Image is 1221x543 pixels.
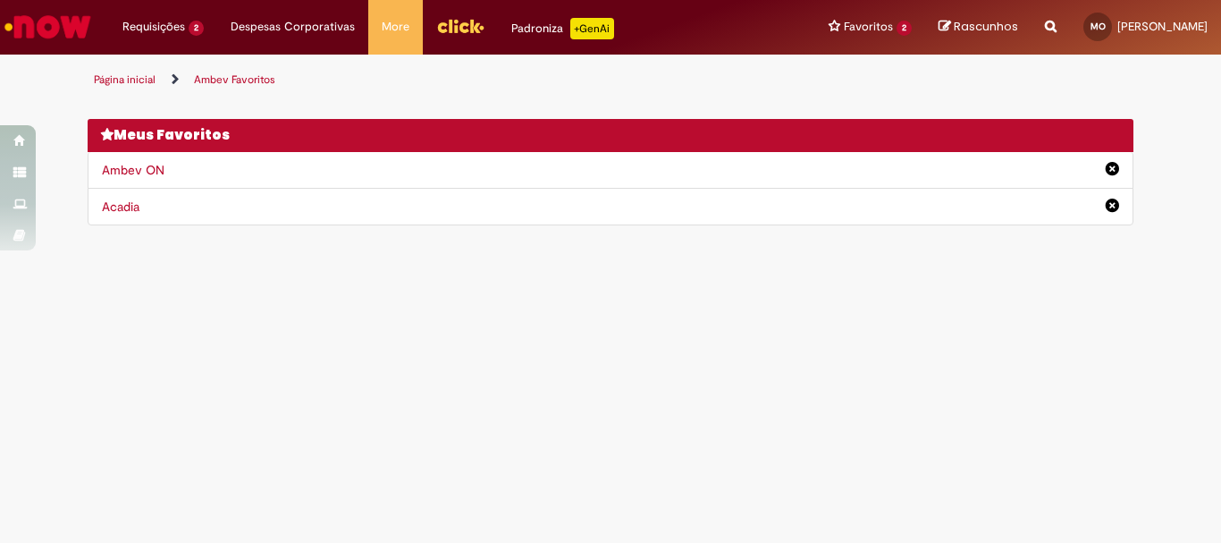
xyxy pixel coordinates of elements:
[844,18,893,36] span: Favoritos
[954,18,1018,35] span: Rascunhos
[897,21,912,36] span: 2
[88,64,1133,97] ul: Trilhas de página
[436,13,484,39] img: click_logo_yellow_360x200.png
[570,18,614,39] p: +GenAi
[114,125,230,144] span: Meus Favoritos
[189,21,204,36] span: 2
[102,199,139,215] a: Acadia
[194,72,275,87] a: Ambev Favoritos
[231,18,355,36] span: Despesas Corporativas
[122,18,185,36] span: Requisições
[1117,19,1208,34] span: [PERSON_NAME]
[382,18,409,36] span: More
[102,162,164,178] a: Ambev ON
[2,9,94,45] img: ServiceNow
[939,19,1018,36] a: Rascunhos
[94,72,156,87] a: Página inicial
[511,18,614,39] div: Padroniza
[1090,21,1106,32] span: MO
